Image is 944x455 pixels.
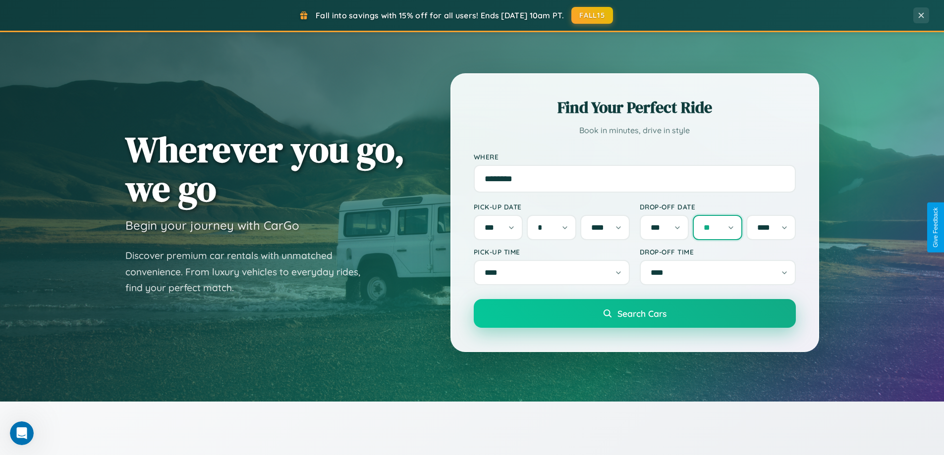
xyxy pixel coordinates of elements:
div: Give Feedback [932,207,939,248]
iframe: Intercom live chat [10,421,34,445]
button: Search Cars [474,299,796,328]
h3: Begin your journey with CarGo [125,218,299,233]
p: Discover premium car rentals with unmatched convenience. From luxury vehicles to everyday rides, ... [125,248,373,296]
label: Pick-up Date [474,202,630,211]
label: Where [474,152,796,161]
label: Drop-off Date [640,202,796,211]
h2: Find Your Perfect Ride [474,97,796,118]
span: Search Cars [617,308,666,319]
label: Pick-up Time [474,248,630,256]
p: Book in minutes, drive in style [474,123,796,138]
button: FALL15 [571,7,613,24]
h1: Wherever you go, we go [125,130,405,208]
label: Drop-off Time [640,248,796,256]
span: Fall into savings with 15% off for all users! Ends [DATE] 10am PT. [316,10,564,20]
